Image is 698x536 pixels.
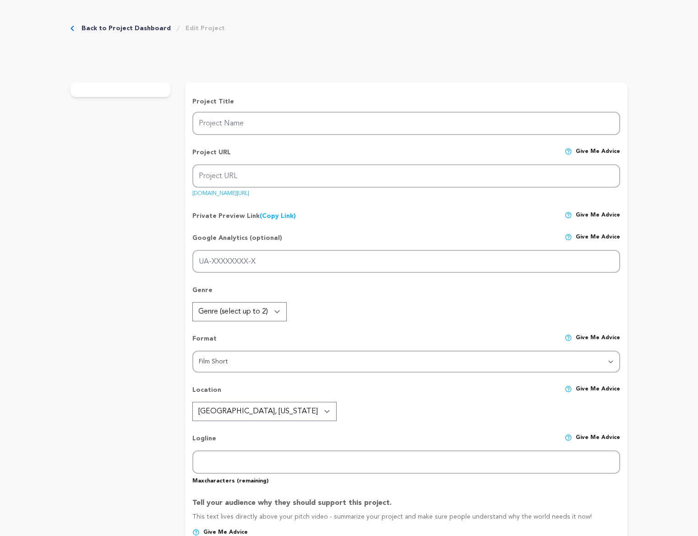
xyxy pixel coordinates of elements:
p: Tell your audience why they should support this project. [192,498,620,512]
p: Max characters ( remaining) [192,474,620,485]
input: UA-XXXXXXXX-X [192,250,620,273]
input: Project URL [192,164,620,188]
img: help-circle.svg [565,148,572,155]
p: Project URL [192,148,231,164]
span: Give me advice [576,233,620,250]
img: help-circle.svg [192,529,200,536]
span: Give me advice [576,434,620,450]
span: Give me advice [203,529,248,536]
a: Edit Project [185,24,225,33]
p: Project Title [192,97,620,106]
a: [DOMAIN_NAME][URL] [192,187,249,196]
span: Give me advice [576,334,620,351]
p: Format [192,334,217,351]
input: Project Name [192,112,620,135]
img: help-circle.svg [565,334,572,341]
p: Google Analytics (optional) [192,233,282,250]
span: Give me advice [576,148,620,164]
a: (Copy Link) [260,213,296,219]
p: This text lives directly above your pitch video - summarize your project and make sure people und... [192,512,620,529]
p: Genre [192,286,620,302]
div: Breadcrumb [71,24,225,33]
p: Private Preview Link [192,211,296,221]
a: Back to Project Dashboard [82,24,171,33]
span: Give me advice [576,211,620,221]
img: help-circle.svg [565,385,572,393]
img: help-circle.svg [565,211,572,219]
img: help-circle.svg [565,434,572,441]
img: help-circle.svg [565,233,572,241]
span: Give me advice [576,385,620,402]
p: Logline [192,434,216,450]
p: Location [192,385,221,402]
